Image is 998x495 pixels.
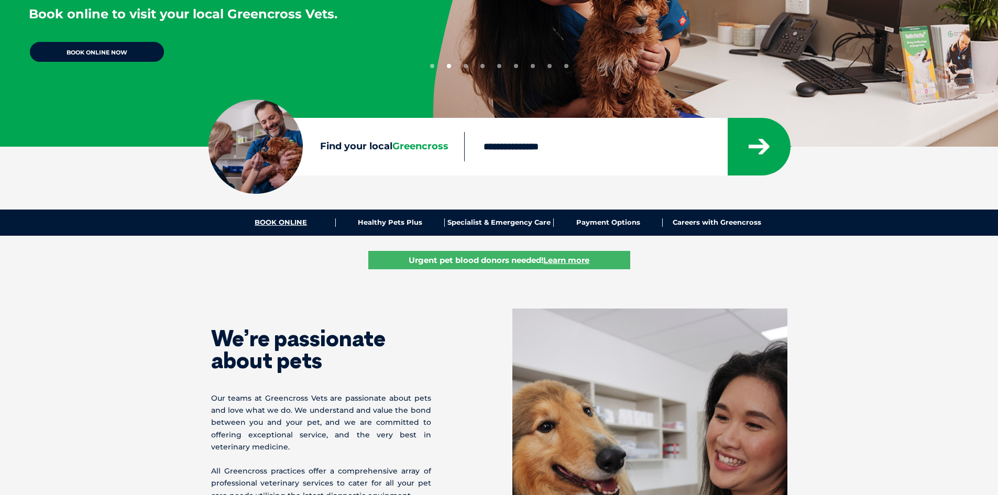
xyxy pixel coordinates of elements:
a: Healthy Pets Plus [336,218,445,227]
a: Specialist & Emergency Care [445,218,554,227]
a: Payment Options [554,218,663,227]
button: 9 of 9 [564,64,568,68]
button: 3 of 9 [464,64,468,68]
label: Find your local [209,139,464,155]
a: Urgent pet blood donors needed!Learn more [368,251,630,269]
a: BOOK ONLINE NOW [29,41,165,63]
button: 6 of 9 [514,64,518,68]
button: 4 of 9 [480,64,485,68]
p: Our teams at Greencross Vets are passionate about pets and love what we do. We understand and val... [211,392,431,453]
a: Careers with Greencross [663,218,771,227]
button: 1 of 9 [430,64,434,68]
span: Greencross [392,140,448,152]
button: 2 of 9 [447,64,451,68]
p: Book online to visit your local Greencross Vets. [29,5,337,23]
button: 7 of 9 [531,64,535,68]
a: BOOK ONLINE [227,218,336,227]
u: Learn more [543,255,589,265]
button: 5 of 9 [497,64,501,68]
button: 8 of 9 [547,64,552,68]
h1: We’re passionate about pets [211,327,431,371]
